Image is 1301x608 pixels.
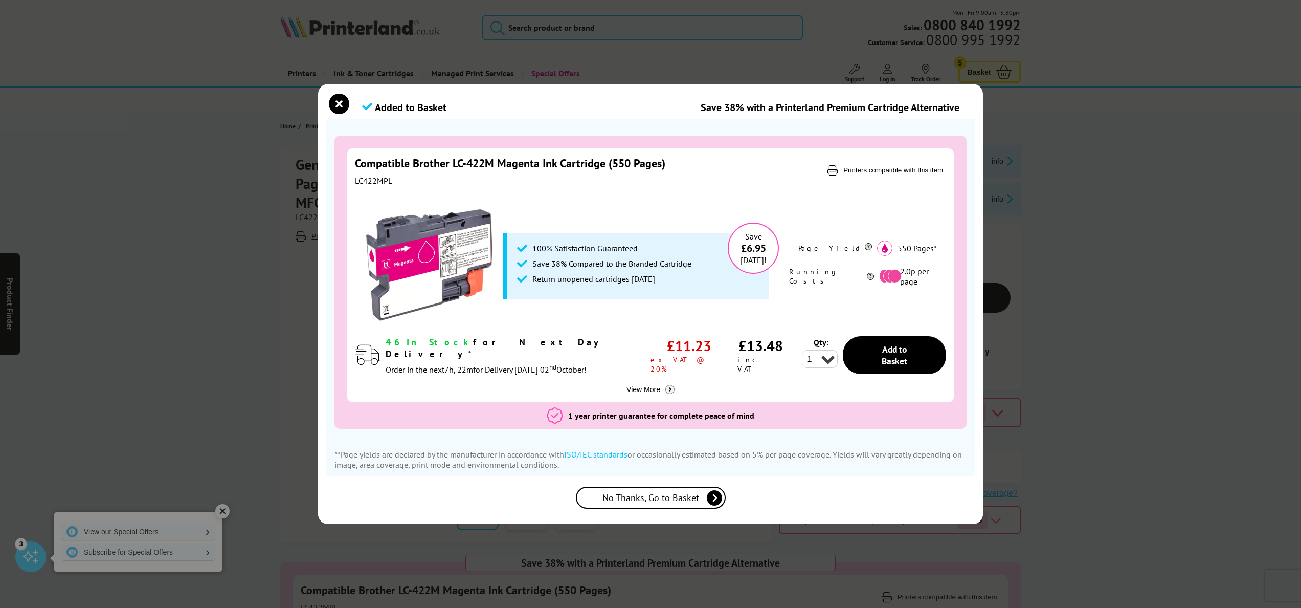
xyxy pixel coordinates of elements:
img: magenta_icon.svg [877,241,892,256]
span: ISO/IEC standards [564,449,627,460]
span: £13.48 [738,336,783,355]
span: 7h, 22m [444,364,473,375]
span: £11.23 [667,336,711,355]
div: Save 38% with a Printerland Premium Cartridge Alternative [701,101,959,114]
a: Compatible Brother LC-422M Magenta Ink Cartridge (550 Pages) [355,156,665,170]
button: View More [623,384,678,395]
div: LC422MPL [355,176,810,186]
span: Return unopened cartridges [DATE] [532,274,655,284]
button: close modal [331,96,347,112]
div: Page Yield [798,241,872,256]
button: Printers compatible with this item [840,166,946,175]
span: 1 year printer guarantee for complete peace of mind [568,410,754,421]
div: for Next Day Delivery* [386,336,650,360]
img: Compatible Brother LC-422M Magenta Ink Cartridge (550 Pages) [365,201,493,329]
span: [DATE]! [741,255,767,265]
span: Order in the next for Delivery [DATE] 02 October! [386,364,587,375]
span: Add to Basket [882,343,907,367]
div: Running Costs [789,266,874,287]
img: 3 year Printer Guarantee [547,407,563,424]
a: No Thanks, Go to Basket [576,487,726,509]
span: £6.95 [741,242,766,255]
li: 2.0p per page [879,266,937,287]
span: ex VAT @ 20% [650,355,727,374]
img: more info [665,385,675,394]
span: 46 In Stock [386,336,473,348]
span: Qty: [814,337,828,348]
sup: nd [549,362,556,372]
span: Save [745,231,762,242]
span: Save 38% Compared to the Branded Cartridge [532,258,691,269]
span: 100% Satisfaction Guaranteed [532,243,638,253]
span: No Thanks, Go to Basket [602,492,699,504]
span: View More [626,385,665,394]
div: **Page yields are declared by the manufacturer in accordance with or occasionally estimated based... [334,449,967,470]
span: inc VAT [737,355,783,374]
span: 550 Pages* [898,243,937,253]
div: modal_delivery [386,336,650,374]
span: Added to Basket [375,101,446,114]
